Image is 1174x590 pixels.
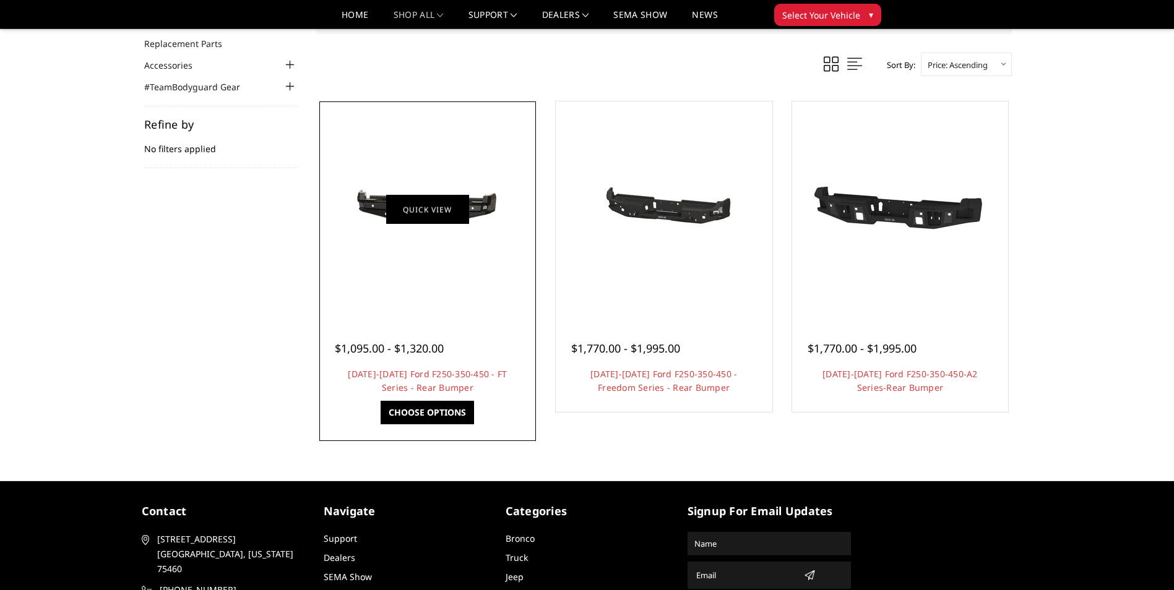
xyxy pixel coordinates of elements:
label: Sort By: [880,56,915,74]
input: Name [689,534,849,554]
a: Jeep [506,571,524,583]
a: Truck [506,552,528,563]
a: Accessories [144,59,208,72]
a: Dealers [324,552,355,563]
a: Dealers [542,11,589,28]
h5: Navigate [324,503,487,519]
span: Select Your Vehicle [782,9,860,22]
button: Select Your Vehicle [774,4,881,26]
a: SEMA Show [613,11,667,28]
a: shop all [394,11,444,28]
img: 2023-2025 Ford F250-350-450 - FT Series - Rear Bumper [329,163,527,257]
img: 2023-2025 Ford F250-350-450-A2 Series-Rear Bumper [801,154,999,265]
a: 2023-2025 Ford F250-350-450-A2 Series-Rear Bumper 2023-2025 Ford F250-350-450-A2 Series-Rear Bumper [795,105,1006,315]
a: Support [324,532,357,544]
h5: Refine by [144,119,298,130]
a: Replacement Parts [144,37,238,50]
div: No filters applied [144,119,298,168]
a: [DATE]-[DATE] Ford F250-350-450 - Freedom Series - Rear Bumper [590,368,737,393]
h5: contact [142,503,305,519]
h5: signup for email updates [688,503,851,519]
a: [DATE]-[DATE] Ford F250-350-450 - FT Series - Rear Bumper [348,368,507,393]
input: Email [691,565,799,585]
span: $1,770.00 - $1,995.00 [808,341,917,356]
a: 2023-2025 Ford F250-350-450 - Freedom Series - Rear Bumper 2023-2025 Ford F250-350-450 - Freedom ... [559,105,769,315]
a: Bronco [506,532,535,544]
a: Home [342,11,368,28]
a: Quick view [386,195,469,224]
span: [STREET_ADDRESS] [GEOGRAPHIC_DATA], [US_STATE] 75460 [157,532,301,576]
a: SEMA Show [324,571,372,583]
span: $1,770.00 - $1,995.00 [571,341,680,356]
a: Choose Options [381,401,474,424]
span: $1,095.00 - $1,320.00 [335,341,444,356]
h5: Categories [506,503,669,519]
a: [DATE]-[DATE] Ford F250-350-450-A2 Series-Rear Bumper [822,368,978,393]
a: Support [468,11,517,28]
a: #TeamBodyguard Gear [144,80,256,93]
a: News [692,11,717,28]
span: ▾ [869,8,873,21]
a: 2023-2025 Ford F250-350-450 - FT Series - Rear Bumper [322,105,533,315]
